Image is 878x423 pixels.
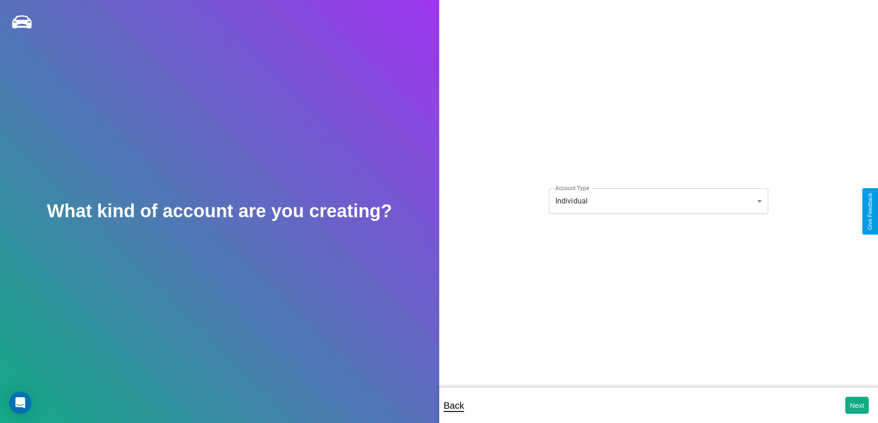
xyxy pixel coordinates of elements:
h2: What kind of account are you creating? [47,201,392,221]
p: Back [444,397,464,414]
div: Individual [549,188,768,214]
div: Give Feedback [867,193,873,230]
label: Account Type [555,184,589,192]
div: Open Intercom Messenger [9,392,31,414]
button: Next [845,397,869,414]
